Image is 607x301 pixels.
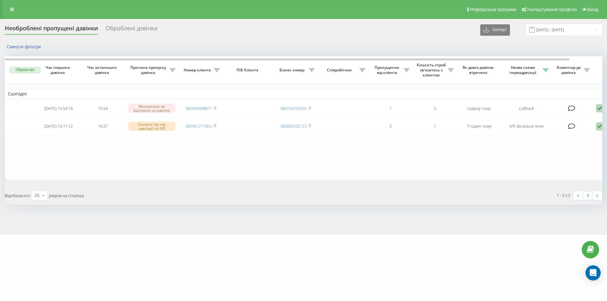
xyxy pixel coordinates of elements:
[583,191,592,200] a: 1
[185,123,212,129] a: 380961211855
[368,118,413,135] td: 2
[128,65,170,75] span: Причина пропуску дзвінка
[371,65,404,75] span: Пропущених від клієнта
[555,65,584,75] span: Коментар до дзвінка
[41,65,76,75] span: Час першого дзвінка
[368,100,413,117] td: 1
[587,7,598,12] span: Вихід
[277,68,309,73] span: Бізнес номер
[321,68,359,73] span: Співробітник
[128,122,175,131] div: Скинуто під час навігації по IVR
[480,24,510,36] button: Експорт
[81,118,125,135] td: 14:27
[527,7,577,12] span: Налаштування профілю
[34,192,40,199] div: 25
[5,44,44,50] button: Скинути фільтри
[36,100,81,117] td: [DATE] 15:54:16
[557,192,570,198] div: 1 - 2 з 2
[501,100,552,117] td: Callback
[501,118,552,135] td: IVR Загальна лінія
[185,105,212,111] a: 380999998877
[86,65,120,75] span: Час останнього дзвінка
[280,123,307,129] a: 380800332123
[9,67,41,74] button: Обрати всі
[457,100,501,117] td: годину тому
[228,68,268,73] span: ПІБ Клієнта
[416,63,448,77] span: Кількість спроб зв'язатись з клієнтом
[470,7,517,12] span: Реферальна програма
[5,193,30,198] span: Відображати
[106,25,157,35] div: Оброблені дзвінки
[182,68,214,73] span: Номер клієнта
[457,118,501,135] td: 7 годин тому
[462,65,496,75] span: Як довго дзвінок втрачено
[586,265,601,280] div: Open Intercom Messenger
[413,118,457,135] td: 1
[280,105,307,111] a: 380739253935
[128,104,175,113] div: Менеджери не відповіли на дзвінок
[49,193,84,198] span: рядків на сторінці
[504,65,543,75] span: Назва схеми переадресації
[36,118,81,135] td: [DATE] 10:11:12
[81,100,125,117] td: 15:54
[5,25,98,35] div: Необроблені пропущені дзвінки
[413,100,457,117] td: 5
